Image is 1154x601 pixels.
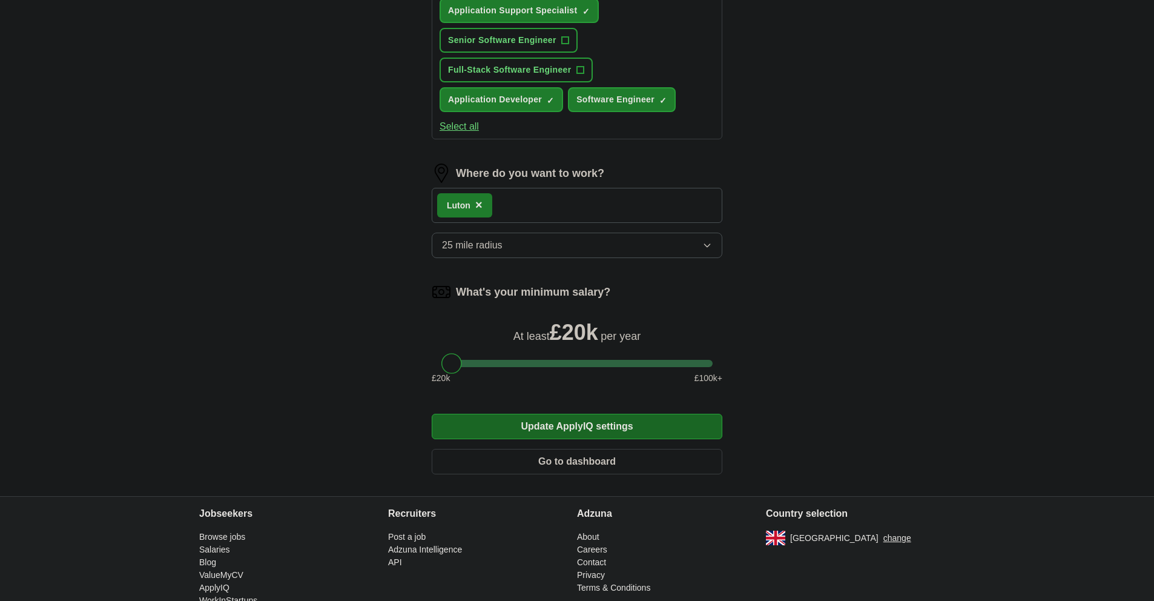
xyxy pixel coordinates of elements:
button: change [883,532,911,545]
div: Luton [447,199,470,212]
span: ✓ [582,7,590,16]
button: Software Engineer✓ [568,87,676,112]
span: £ 20k [550,320,598,345]
a: API [388,557,402,567]
button: Application Developer✓ [440,87,563,112]
span: Senior Software Engineer [448,34,556,47]
span: ✓ [547,96,554,105]
a: Adzuna Intelligence [388,545,462,554]
span: ✓ [659,96,667,105]
span: Full-Stack Software Engineer [448,64,572,76]
button: Full-Stack Software Engineer [440,58,593,82]
img: location.png [432,164,451,183]
h4: Country selection [766,497,955,531]
a: Contact [577,557,606,567]
a: Blog [199,557,216,567]
button: × [475,196,483,214]
a: Terms & Conditions [577,583,650,593]
span: × [475,198,483,211]
a: Salaries [199,545,230,554]
span: Application Developer [448,93,542,106]
span: per year [601,330,641,342]
button: 25 mile radius [432,233,722,258]
a: Browse jobs [199,532,245,542]
a: ValueMyCV [199,570,243,580]
a: Careers [577,545,607,554]
label: What's your minimum salary? [456,284,610,300]
span: 25 mile radius [442,238,503,253]
span: Application Support Specialist [448,4,578,17]
button: Senior Software Engineer [440,28,578,53]
a: About [577,532,599,542]
img: salary.png [432,282,451,302]
button: Update ApplyIQ settings [432,414,722,439]
button: Select all [440,119,479,134]
a: Post a job [388,532,426,542]
span: £ 100 k+ [694,372,722,385]
img: UK flag [766,531,785,545]
label: Where do you want to work? [456,165,604,182]
span: [GEOGRAPHIC_DATA] [790,532,879,545]
button: Go to dashboard [432,449,722,474]
span: £ 20 k [432,372,450,385]
a: Privacy [577,570,605,580]
span: At least [513,330,550,342]
span: Software Engineer [576,93,654,106]
a: ApplyIQ [199,583,229,593]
